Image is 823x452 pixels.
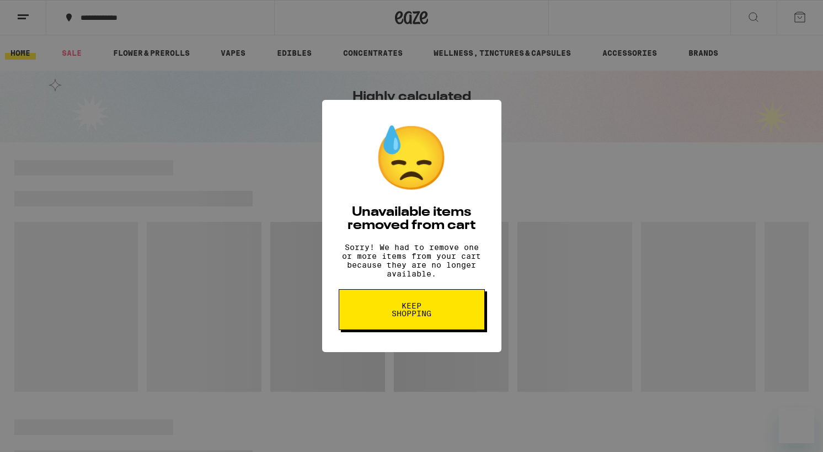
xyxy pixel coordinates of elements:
[339,206,485,232] h2: Unavailable items removed from cart
[779,408,814,443] iframe: Button to launch messaging window
[383,302,440,317] span: Keep Shopping
[339,289,485,330] button: Keep Shopping
[373,122,450,195] div: 😓
[339,243,485,278] p: Sorry! We had to remove one or more items from your cart because they are no longer available.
